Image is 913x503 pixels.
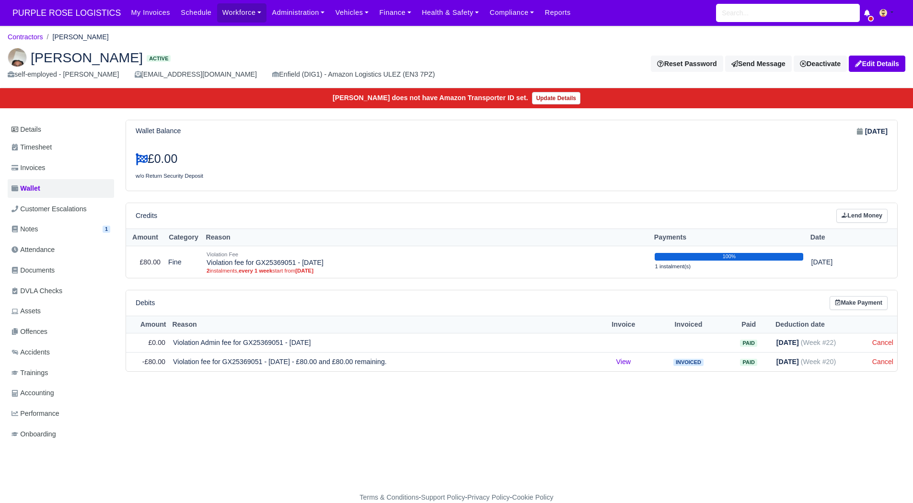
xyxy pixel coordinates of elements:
td: [DATE] [807,246,869,278]
strong: [DATE] [776,339,799,346]
a: Make Payment [830,296,888,310]
td: Violation fee for GX25369051 - [DATE] - £80.00 and £80.00 remaining. [169,352,595,371]
th: Paid [725,316,773,333]
strong: [DATE] [865,126,888,137]
a: Lend Money [836,209,888,223]
div: [EMAIL_ADDRESS][DOMAIN_NAME] [135,69,257,80]
th: Date [807,229,869,246]
li: [PERSON_NAME] [43,32,109,43]
a: Accounting [8,384,114,402]
a: Documents [8,261,114,280]
a: Cookie Policy [512,493,553,501]
strong: [DATE] [776,358,799,366]
strong: 2 [207,268,209,274]
a: Details [8,121,114,138]
span: £0.00 [148,339,165,346]
span: Documents [12,265,55,276]
th: Invoice [595,316,652,333]
span: Active [147,55,171,62]
span: DVLA Checks [12,286,62,297]
button: Reset Password [651,56,723,72]
span: Paid [740,340,757,347]
a: Finance [374,3,416,22]
th: Deduction date [773,316,868,333]
strong: [DATE] [295,268,313,274]
span: Accidents [12,347,50,358]
span: -£80.00 [142,358,165,366]
a: Administration [266,3,330,22]
h6: Wallet Balance [136,127,181,135]
span: Onboarding [12,429,56,440]
a: Customer Escalations [8,200,114,218]
small: w/o Return Security Deposit [136,173,203,179]
td: Violation Admin fee for GX25369051 - [DATE] [169,333,595,353]
th: Reason [203,229,651,246]
a: DVLA Checks [8,282,114,300]
span: Performance [12,408,59,419]
span: Attendance [12,244,55,255]
span: (Week #22) [801,339,836,346]
a: Cancel [872,339,893,346]
th: Amount [126,229,164,246]
small: Violation Fee [207,251,238,257]
th: Amount [126,316,169,333]
div: - - - [184,492,730,503]
a: Wallet [8,179,114,198]
span: Offences [12,326,47,337]
h3: £0.00 [136,152,505,166]
span: 1 [103,226,110,233]
a: Deactivate [794,56,847,72]
a: Cancel [872,358,893,366]
div: Dianni Scarborough [0,40,913,88]
a: Vehicles [330,3,374,22]
span: Customer Escalations [12,204,87,215]
a: Workforce [217,3,267,22]
a: Assets [8,302,114,320]
a: Offences [8,322,114,341]
a: Compliance [485,3,540,22]
div: self-employed - [PERSON_NAME] [8,69,119,80]
a: Notes 1 [8,220,114,239]
a: Edit Details [849,56,905,72]
div: Enfield (DIG1) - Amazon Logistics ULEZ (EN3 7PZ) [272,69,435,80]
a: Reports [540,3,576,22]
td: £80.00 [126,246,164,278]
a: Contractors [8,33,43,41]
span: Accounting [12,388,54,399]
span: Paid [740,359,757,366]
span: Assets [12,306,41,317]
th: Category [164,229,203,246]
a: Terms & Conditions [359,493,418,501]
td: Violation fee for GX25369051 - [DATE] [203,246,651,278]
div: 100% [655,253,803,261]
td: Fine [164,246,203,278]
input: Search... [716,4,860,22]
span: Invoices [12,162,45,173]
span: Notes [12,224,38,235]
a: Timesheet [8,138,114,157]
small: 1 instalment(s) [655,263,691,269]
a: Update Details [532,92,580,104]
a: Invoices [8,159,114,177]
a: Trainings [8,364,114,382]
a: Onboarding [8,425,114,444]
a: Attendance [8,240,114,259]
a: View [616,358,631,366]
th: Invoiced [652,316,725,333]
span: Invoiced [673,359,704,366]
th: Payments [651,229,807,246]
a: Schedule [175,3,217,22]
a: Health & Safety [416,3,485,22]
span: [PERSON_NAME] [31,51,143,64]
span: Trainings [12,367,48,378]
a: Send Message [725,56,792,72]
h6: Debits [136,299,155,307]
a: Support Policy [421,493,465,501]
a: Privacy Policy [467,493,510,501]
a: PURPLE ROSE LOGISTICS [8,4,126,23]
span: PURPLE ROSE LOGISTICS [8,3,126,23]
a: My Invoices [126,3,175,22]
a: Performance [8,404,114,423]
span: Wallet [12,183,40,194]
